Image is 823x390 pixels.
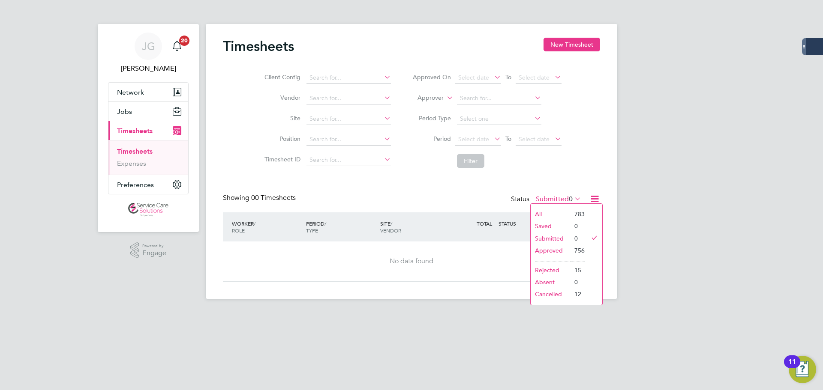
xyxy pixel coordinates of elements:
[108,140,188,175] div: Timesheets
[531,288,570,300] li: Cancelled
[380,227,401,234] span: VENDOR
[570,264,585,276] li: 15
[232,227,245,234] span: ROLE
[570,288,585,300] li: 12
[108,63,189,74] span: James Glover
[262,73,300,81] label: Client Config
[128,203,168,217] img: servicecare-logo-retina.png
[531,276,570,288] li: Absent
[262,135,300,143] label: Position
[230,216,304,238] div: WORKER
[405,94,444,102] label: Approver
[570,232,585,244] li: 0
[117,127,153,135] span: Timesheets
[503,71,514,83] span: To
[108,203,189,217] a: Go to home page
[306,154,391,166] input: Search for...
[788,362,796,373] div: 11
[457,113,541,125] input: Select one
[142,250,166,257] span: Engage
[531,244,570,256] li: Approved
[142,242,166,250] span: Powered by
[412,73,451,81] label: Approved On
[306,134,391,146] input: Search for...
[412,114,451,122] label: Period Type
[457,154,484,168] button: Filter
[117,181,154,189] span: Preferences
[569,195,573,203] span: 0
[519,74,550,81] span: Select date
[570,220,585,232] li: 0
[458,135,489,143] span: Select date
[503,133,514,144] span: To
[108,83,188,101] button: Network
[536,195,581,203] label: Submitted
[117,107,132,116] span: Jobs
[531,208,570,220] li: All
[262,94,300,101] label: Vendor
[570,208,585,220] li: 783
[117,159,146,167] a: Expenses
[142,41,155,52] span: JG
[251,194,296,202] span: 00 Timesheets
[531,232,570,244] li: Submitted
[108,175,188,194] button: Preferences
[458,74,489,81] span: Select date
[223,38,294,55] h2: Timesheets
[98,24,199,232] nav: Main navigation
[477,220,492,227] span: TOTAL
[511,194,583,205] div: Status
[117,88,144,96] span: Network
[570,244,585,256] li: 756
[117,147,153,155] a: Timesheets
[306,72,391,84] input: Search for...
[570,276,585,288] li: 0
[231,257,592,266] div: No data found
[304,216,378,238] div: PERIOD
[531,220,570,232] li: Saved
[519,135,550,143] span: Select date
[168,33,186,60] a: 20
[306,113,391,125] input: Search for...
[544,38,600,51] button: New Timesheet
[324,220,326,227] span: /
[457,92,541,104] input: Search for...
[531,264,570,276] li: Rejected
[789,356,816,383] button: Open Resource Center, 11 new notifications
[262,155,300,163] label: Timesheet ID
[108,33,189,74] a: JG[PERSON_NAME]
[412,135,451,143] label: Period
[496,216,541,231] div: STATUS
[223,194,297,202] div: Showing
[306,92,391,104] input: Search for...
[108,121,188,140] button: Timesheets
[108,102,188,121] button: Jobs
[306,227,318,234] span: TYPE
[262,114,300,122] label: Site
[130,242,167,259] a: Powered byEngage
[179,36,189,46] span: 20
[390,220,392,227] span: /
[378,216,452,238] div: SITE
[254,220,255,227] span: /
